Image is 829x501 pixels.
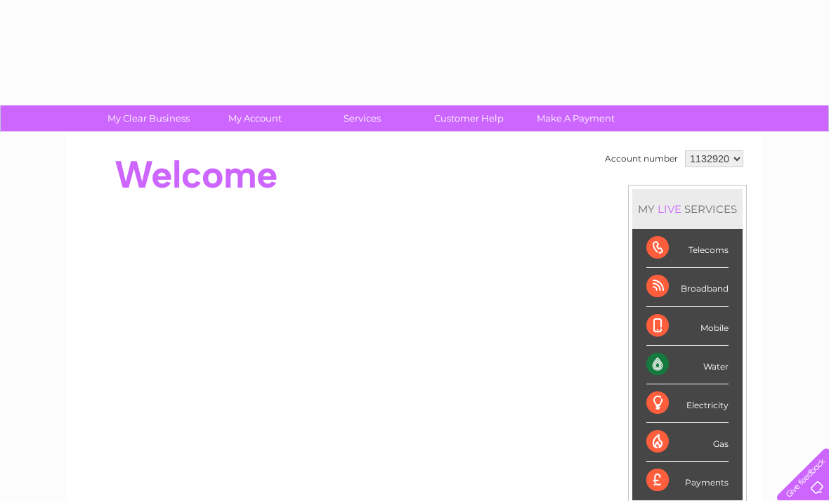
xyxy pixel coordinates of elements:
[411,105,527,131] a: Customer Help
[91,105,207,131] a: My Clear Business
[304,105,420,131] a: Services
[632,189,743,229] div: MY SERVICES
[197,105,313,131] a: My Account
[646,307,729,346] div: Mobile
[646,462,729,500] div: Payments
[601,147,681,171] td: Account number
[646,229,729,268] div: Telecoms
[646,268,729,306] div: Broadband
[518,105,634,131] a: Make A Payment
[646,346,729,384] div: Water
[646,423,729,462] div: Gas
[646,384,729,423] div: Electricity
[655,202,684,216] div: LIVE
